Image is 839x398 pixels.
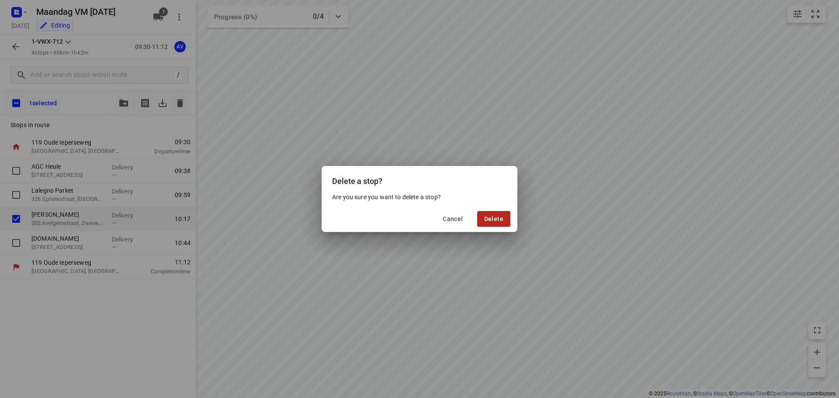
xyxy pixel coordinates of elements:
[436,211,470,227] button: Cancel
[477,211,510,227] button: Delete
[484,215,503,222] span: Delete
[322,166,517,193] div: Delete a stop?
[443,215,463,222] span: Cancel
[332,193,507,201] p: Are you sure you want to delete a stop?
